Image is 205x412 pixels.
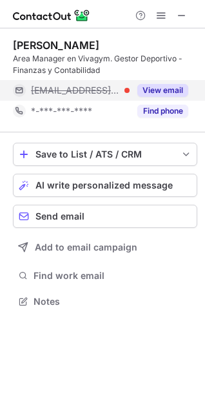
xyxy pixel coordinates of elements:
[137,84,188,97] button: Reveal Button
[137,105,188,118] button: Reveal Button
[34,270,192,282] span: Find work email
[35,180,173,191] span: AI write personalized message
[13,267,197,285] button: Find work email
[35,211,84,221] span: Send email
[35,149,175,160] div: Save to List / ATS / CRM
[31,85,120,96] span: [EMAIL_ADDRESS][DOMAIN_NAME]
[13,8,90,23] img: ContactOut v5.3.10
[13,293,197,311] button: Notes
[13,205,197,228] button: Send email
[13,143,197,166] button: save-profile-one-click
[34,296,192,307] span: Notes
[13,39,99,52] div: [PERSON_NAME]
[35,242,137,252] span: Add to email campaign
[13,174,197,197] button: AI write personalized message
[13,53,197,76] div: Area Manager en Vivagym. Gestor Deportivo - Finanzas y Contabilidad
[13,236,197,259] button: Add to email campaign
